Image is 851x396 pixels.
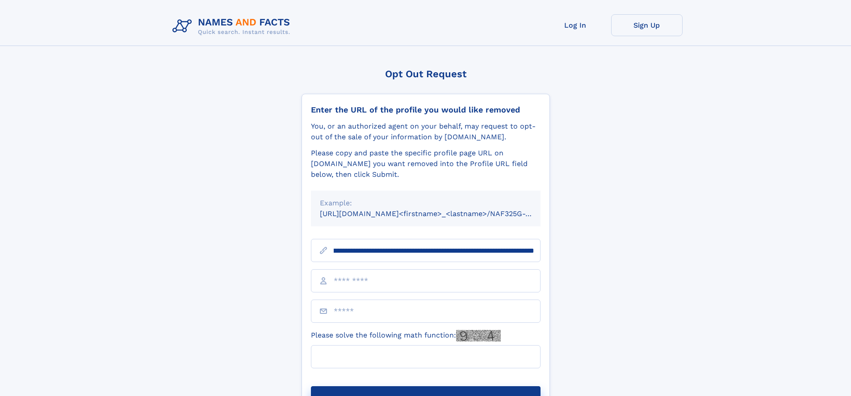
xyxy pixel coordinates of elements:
[320,209,558,218] small: [URL][DOMAIN_NAME]<firstname>_<lastname>/NAF325G-xxxxxxxx
[311,330,501,342] label: Please solve the following math function:
[320,198,532,208] div: Example:
[311,121,541,142] div: You, or an authorized agent on your behalf, may request to opt-out of the sale of your informatio...
[311,105,541,115] div: Enter the URL of the profile you would like removed
[311,148,541,180] div: Please copy and paste the specific profile page URL on [DOMAIN_NAME] you want removed into the Pr...
[302,68,550,79] div: Opt Out Request
[540,14,611,36] a: Log In
[611,14,683,36] a: Sign Up
[169,14,298,38] img: Logo Names and Facts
